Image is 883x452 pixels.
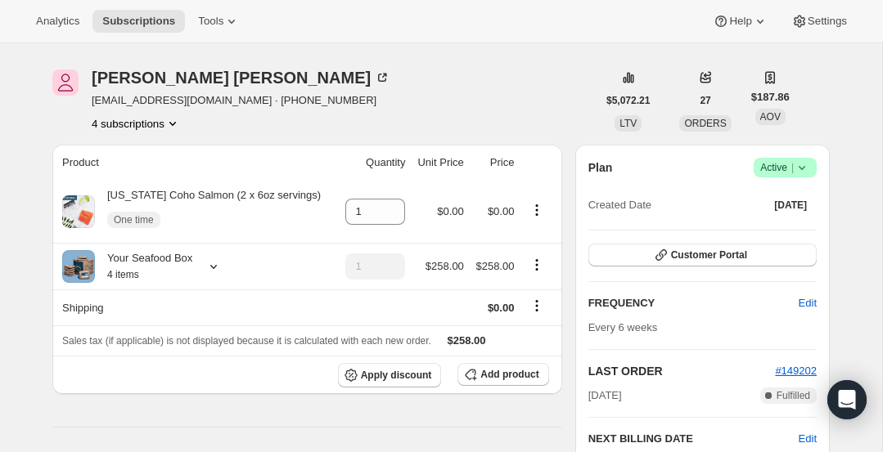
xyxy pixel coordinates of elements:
[92,115,181,132] button: Product actions
[808,15,847,28] span: Settings
[606,94,650,107] span: $5,072.21
[92,69,390,86] div: [PERSON_NAME] [PERSON_NAME]
[690,89,720,112] button: 27
[361,369,432,382] span: Apply discount
[789,290,827,316] button: Edit
[52,145,338,181] th: Product
[827,380,867,419] div: Open Intercom Messenger
[102,15,175,28] span: Subscriptions
[426,260,464,272] span: $258.00
[524,297,550,315] button: Shipping actions
[410,145,468,181] th: Unit Price
[26,10,89,33] button: Analytics
[751,89,790,105] span: $187.86
[791,161,794,174] span: |
[488,302,515,314] span: $0.00
[760,111,781,123] span: AOV
[52,289,338,325] th: Shipping
[588,321,658,333] span: Every 6 weeks
[488,205,515,217] span: $0.00
[764,194,817,217] button: [DATE]
[469,145,520,181] th: Price
[703,10,777,33] button: Help
[597,89,660,112] button: $5,072.21
[92,92,390,109] span: [EMAIL_ADDRESS][DOMAIN_NAME] · [PHONE_NUMBER]
[475,260,514,272] span: $258.00
[95,187,321,236] div: [US_STATE] Coho Salmon (2 x 6oz servings)
[480,368,538,381] span: Add product
[588,387,622,404] span: [DATE]
[338,145,411,181] th: Quantity
[524,256,550,274] button: Product actions
[729,15,751,28] span: Help
[671,248,747,262] span: Customer Portal
[588,197,651,213] span: Created Date
[457,363,548,386] button: Add product
[36,15,79,28] span: Analytics
[188,10,250,33] button: Tools
[684,118,726,129] span: ORDERS
[588,159,613,176] h2: Plan
[92,10,185,33] button: Subscriptions
[524,201,550,219] button: Product actions
[62,250,95,283] img: product img
[437,205,464,217] span: $0.00
[62,195,95,228] img: product img
[760,159,810,176] span: Active
[799,431,817,447] button: Edit
[588,244,817,266] button: Customer Portal
[448,334,486,347] span: $258.00
[775,365,817,377] a: #149202
[775,363,817,379] button: #149202
[338,363,442,387] button: Apply discount
[782,10,857,33] button: Settings
[588,431,799,447] h2: NEXT BILLING DATE
[52,69,79,96] span: Jodi Kuntz
[588,363,776,379] h2: LAST ORDER
[198,15,223,28] span: Tools
[588,295,799,311] h2: FREQUENCY
[619,118,637,129] span: LTV
[774,199,807,212] span: [DATE]
[62,335,431,347] span: Sales tax (if applicable) is not displayed because it is calculated with each new order.
[107,269,139,280] small: 4 items
[799,295,817,311] span: Edit
[95,250,192,283] div: Your Seafood Box
[114,213,154,226] span: One time
[700,94,710,107] span: 27
[777,389,810,402] span: Fulfilled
